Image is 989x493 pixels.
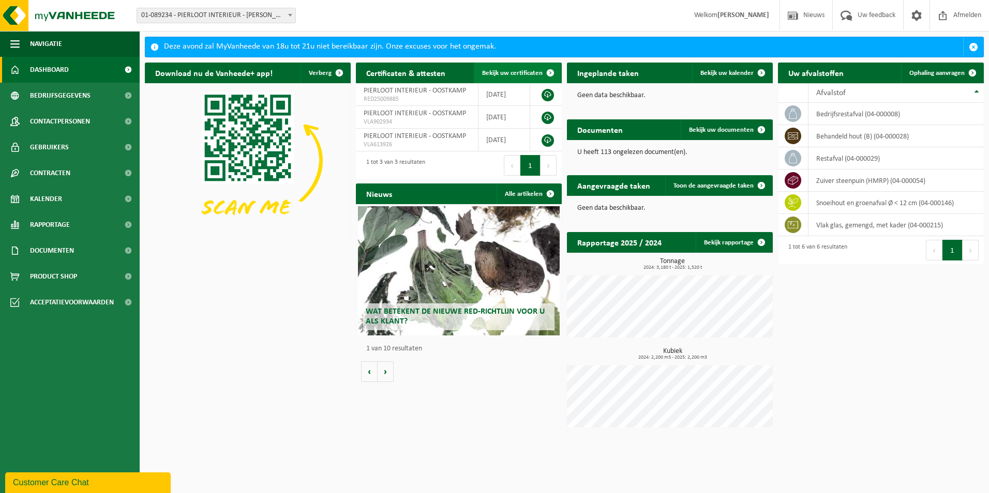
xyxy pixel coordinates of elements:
p: Geen data beschikbaar. [577,92,762,99]
h2: Download nu de Vanheede+ app! [145,63,283,83]
span: VLA902934 [364,118,470,126]
span: Contracten [30,160,70,186]
div: Deze avond zal MyVanheede van 18u tot 21u niet bereikbaar zijn. Onze excuses voor het ongemak. [164,37,963,57]
div: 1 tot 3 van 3 resultaten [361,154,425,177]
button: 1 [520,155,541,176]
span: Acceptatievoorwaarden [30,289,114,315]
button: Next [541,155,557,176]
h2: Uw afvalstoffen [778,63,854,83]
span: 01-089234 - PIERLOOT INTERIEUR - OOSTKAMP [137,8,295,23]
td: [DATE] [478,106,530,129]
span: Bekijk uw certificaten [482,70,543,76]
a: Ophaling aanvragen [901,63,983,83]
span: Bekijk uw documenten [689,127,754,133]
span: VLA613926 [364,141,470,149]
button: Verberg [301,63,350,83]
span: Navigatie [30,31,62,57]
span: Documenten [30,238,74,264]
h2: Rapportage 2025 / 2024 [567,232,672,252]
span: Ophaling aanvragen [909,70,965,76]
td: snoeihout en groenafval Ø < 12 cm (04-000146) [808,192,984,214]
h2: Ingeplande taken [567,63,649,83]
td: [DATE] [478,83,530,106]
a: Toon de aangevraagde taken [665,175,772,196]
span: Afvalstof [816,89,846,97]
h3: Kubiek [572,348,773,360]
span: PIERLOOT INTERIEUR - OOSTKAMP [364,132,466,140]
button: 1 [942,240,963,260]
span: 2024: 2,200 m3 - 2025: 2,200 m3 [572,355,773,360]
img: Download de VHEPlus App [145,83,351,238]
span: Gebruikers [30,134,69,160]
span: PIERLOOT INTERIEUR - OOSTKAMP [364,110,466,117]
h2: Documenten [567,119,633,140]
a: Wat betekent de nieuwe RED-richtlijn voor u als klant? [358,206,560,335]
h2: Nieuws [356,183,402,204]
button: Previous [504,155,520,176]
span: Kalender [30,186,62,212]
span: Product Shop [30,264,77,289]
h3: Tonnage [572,258,773,270]
span: Bekijk uw kalender [700,70,754,76]
a: Bekijk uw certificaten [474,63,561,83]
button: Next [963,240,979,260]
a: Bekijk rapportage [696,232,772,253]
strong: [PERSON_NAME] [717,11,769,19]
span: Bedrijfsgegevens [30,83,91,109]
td: behandeld hout (B) (04-000028) [808,125,984,147]
span: Rapportage [30,212,70,238]
iframe: chat widget [5,470,173,493]
span: Verberg [309,70,332,76]
span: Dashboard [30,57,69,83]
td: vlak glas, gemengd, met kader (04-000215) [808,214,984,236]
td: restafval (04-000029) [808,147,984,170]
button: Volgende [378,361,394,382]
p: U heeft 113 ongelezen document(en). [577,149,762,156]
h2: Certificaten & attesten [356,63,456,83]
span: Toon de aangevraagde taken [673,182,754,189]
span: PIERLOOT INTERIEUR - OOSTKAMP [364,87,466,95]
td: bedrijfsrestafval (04-000008) [808,103,984,125]
a: Alle artikelen [497,183,561,204]
p: Geen data beschikbaar. [577,205,762,212]
button: Previous [926,240,942,260]
td: [DATE] [478,129,530,151]
button: Vorige [361,361,378,382]
span: 2024: 3,180 t - 2025: 1,520 t [572,265,773,270]
td: zuiver steenpuin (HMRP) (04-000054) [808,170,984,192]
div: 1 tot 6 van 6 resultaten [783,239,847,261]
a: Bekijk uw documenten [681,119,772,140]
h2: Aangevraagde taken [567,175,661,195]
span: Contactpersonen [30,109,90,134]
a: Bekijk uw kalender [692,63,772,83]
span: 01-089234 - PIERLOOT INTERIEUR - OOSTKAMP [137,8,296,23]
span: RED25009885 [364,95,470,103]
span: Wat betekent de nieuwe RED-richtlijn voor u als klant? [366,307,545,326]
p: 1 van 10 resultaten [366,345,557,352]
